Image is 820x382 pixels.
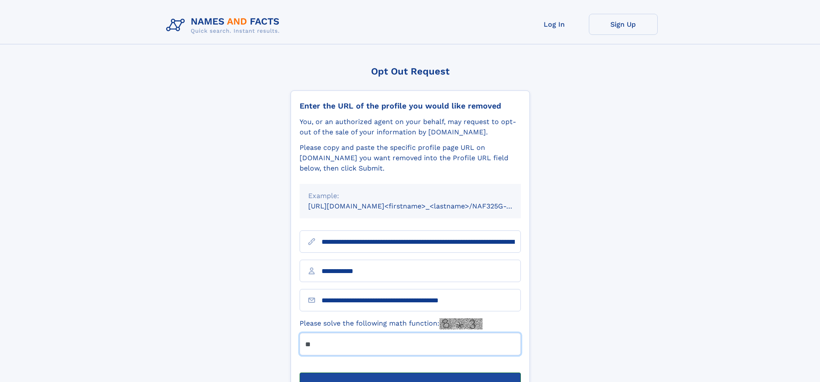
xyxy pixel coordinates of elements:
[163,14,287,37] img: Logo Names and Facts
[300,117,521,137] div: You, or an authorized agent on your behalf, may request to opt-out of the sale of your informatio...
[308,191,512,201] div: Example:
[520,14,589,35] a: Log In
[589,14,658,35] a: Sign Up
[308,202,537,210] small: [URL][DOMAIN_NAME]<firstname>_<lastname>/NAF325G-xxxxxxxx
[291,66,530,77] div: Opt Out Request
[300,143,521,174] div: Please copy and paste the specific profile page URL on [DOMAIN_NAME] you want removed into the Pr...
[300,318,483,329] label: Please solve the following math function:
[300,101,521,111] div: Enter the URL of the profile you would like removed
